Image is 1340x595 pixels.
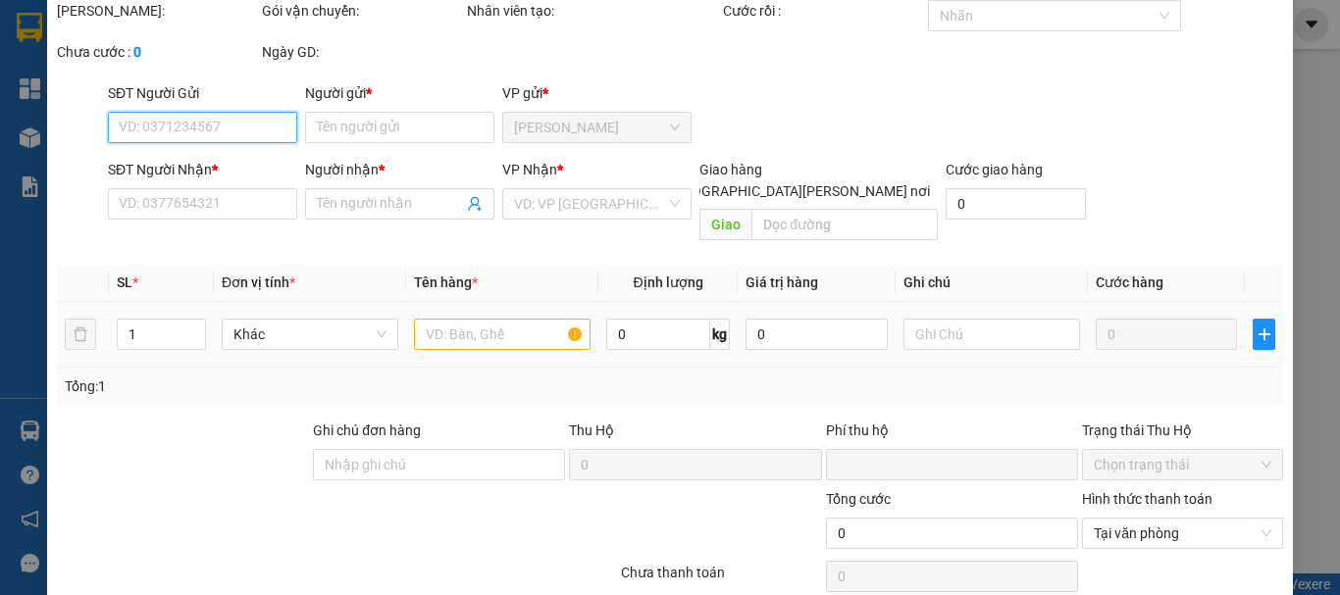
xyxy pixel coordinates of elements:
span: Khác [233,320,387,349]
div: VP gửi [502,82,692,104]
input: Cước giao hàng [946,188,1086,220]
th: Ghi chú [896,264,1088,302]
div: Phí thu hộ [826,420,1078,449]
input: Ghi Chú [903,319,1080,350]
input: Dọc đường [751,209,938,240]
span: kg [710,319,730,350]
button: plus [1253,319,1275,350]
label: Cước giao hàng [946,162,1043,177]
span: [GEOGRAPHIC_DATA][PERSON_NAME] nơi [662,180,938,202]
div: Tổng: 1 [65,375,519,397]
span: Giao hàng [699,162,762,177]
div: SĐT Người Nhận [108,159,297,180]
div: Trạng thái Thu Hộ [1082,420,1283,441]
span: user-add [467,196,483,212]
span: VP Nhận [502,162,557,177]
span: Thu Hộ [569,422,614,438]
input: 0 [1096,319,1237,350]
div: Chưa cước : [57,41,258,63]
input: VD: Bàn, Ghế [414,319,591,350]
b: 0 [133,44,141,60]
span: plus [1254,326,1274,342]
div: Người gửi [305,82,494,104]
span: Giá trị hàng [746,274,818,290]
div: SĐT Người Gửi [108,82,297,104]
label: Hình thức thanh toán [1082,491,1212,507]
span: SL [117,274,132,290]
span: Cao Tốc [514,113,680,142]
div: Người nhận [305,159,494,180]
span: Cước hàng [1096,274,1163,290]
div: Ngày GD: [262,41,463,63]
span: Giao [699,209,751,240]
span: Tên hàng [414,274,478,290]
span: Đơn vị tính [222,274,295,290]
span: Định lượng [633,274,702,290]
span: Tại văn phòng [1094,519,1271,548]
label: Ghi chú đơn hàng [313,422,421,438]
input: Ghi chú đơn hàng [313,449,565,480]
span: Tổng cước [826,491,891,507]
span: Chọn trạng thái [1094,450,1271,479]
button: delete [65,319,96,350]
